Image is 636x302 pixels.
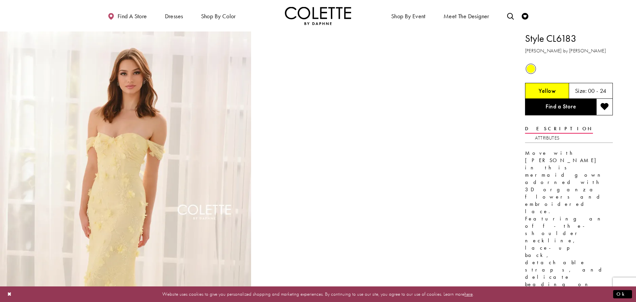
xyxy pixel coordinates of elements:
span: Size: [575,87,587,94]
h5: 00 - 24 [588,88,607,94]
a: Description [525,124,593,134]
video: Style CL6183 Colette by Daphne #1 autoplay loop mute video [254,31,505,157]
h5: Chosen color [539,88,556,94]
button: Add to wishlist [596,99,613,115]
p: Website uses cookies to give you personalized shopping and marketing experiences. By continuing t... [48,290,588,299]
div: Product color controls state depends on size chosen [525,62,613,75]
button: Close Dialog [4,288,15,300]
button: Submit Dialog [613,290,632,298]
a: Attributes [535,133,559,143]
a: here [464,291,473,297]
a: Find a Store [525,99,596,115]
h1: Style CL6183 [525,31,613,45]
div: Yellow [525,63,537,75]
h3: [PERSON_NAME] by [PERSON_NAME] [525,47,613,55]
